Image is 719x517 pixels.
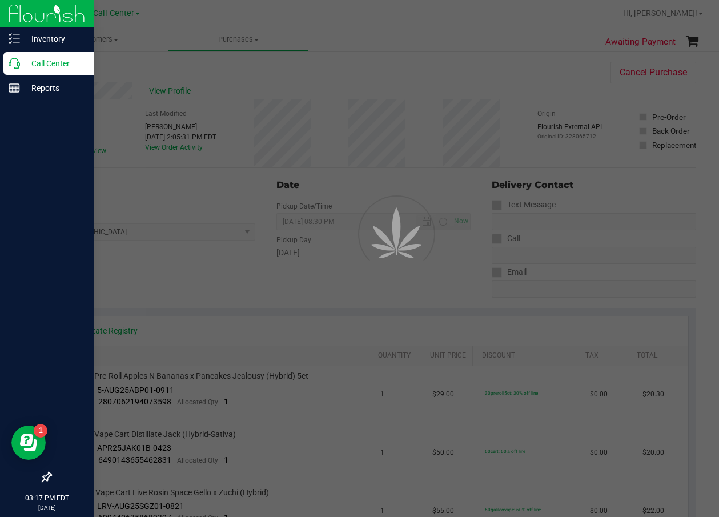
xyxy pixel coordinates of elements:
inline-svg: Call Center [9,58,20,69]
p: Call Center [20,57,89,70]
p: Inventory [20,32,89,46]
p: [DATE] [5,503,89,512]
p: 03:17 PM EDT [5,493,89,503]
p: Reports [20,81,89,95]
iframe: Resource center [11,426,46,460]
iframe: Resource center unread badge [34,424,47,438]
inline-svg: Inventory [9,33,20,45]
inline-svg: Reports [9,82,20,94]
